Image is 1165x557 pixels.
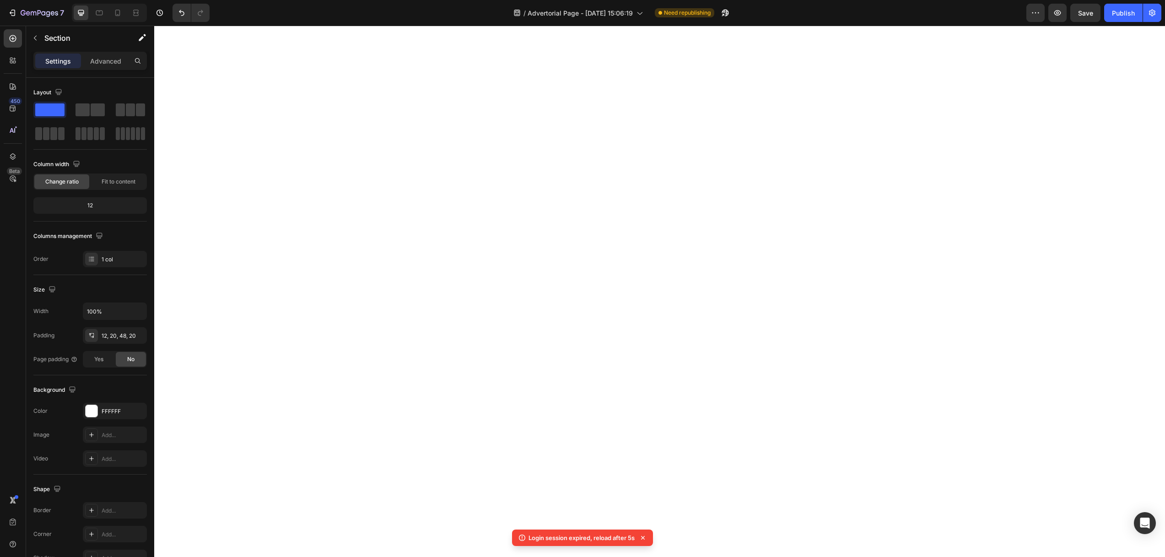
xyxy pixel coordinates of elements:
[102,530,145,539] div: Add...
[33,506,51,514] div: Border
[33,331,54,340] div: Padding
[102,255,145,264] div: 1 col
[102,431,145,439] div: Add...
[90,56,121,66] p: Advanced
[7,168,22,175] div: Beta
[1134,512,1156,534] div: Open Intercom Messenger
[45,56,71,66] p: Settings
[1070,4,1100,22] button: Save
[33,255,49,263] div: Order
[33,483,63,496] div: Shape
[4,4,68,22] button: 7
[33,431,49,439] div: Image
[1078,9,1093,17] span: Save
[33,230,105,243] div: Columns management
[33,407,48,415] div: Color
[529,533,635,542] p: Login session expired, reload after 5s
[94,355,103,363] span: Yes
[33,530,52,538] div: Corner
[33,158,82,171] div: Column width
[35,199,145,212] div: 12
[83,303,146,319] input: Auto
[1112,8,1135,18] div: Publish
[173,4,210,22] div: Undo/Redo
[664,9,711,17] span: Need republishing
[33,355,78,363] div: Page padding
[102,507,145,515] div: Add...
[45,178,79,186] span: Change ratio
[523,8,526,18] span: /
[102,178,135,186] span: Fit to content
[33,307,49,315] div: Width
[102,407,145,416] div: FFFFFF
[33,87,64,99] div: Layout
[102,455,145,463] div: Add...
[60,7,64,18] p: 7
[102,332,145,340] div: 12, 20, 48, 20
[33,284,58,296] div: Size
[44,32,119,43] p: Section
[154,26,1165,557] iframe: Design area
[33,454,48,463] div: Video
[33,384,78,396] div: Background
[9,97,22,105] div: 450
[127,355,135,363] span: No
[1104,4,1143,22] button: Publish
[528,8,633,18] span: Advertorial Page - [DATE] 15:06:19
